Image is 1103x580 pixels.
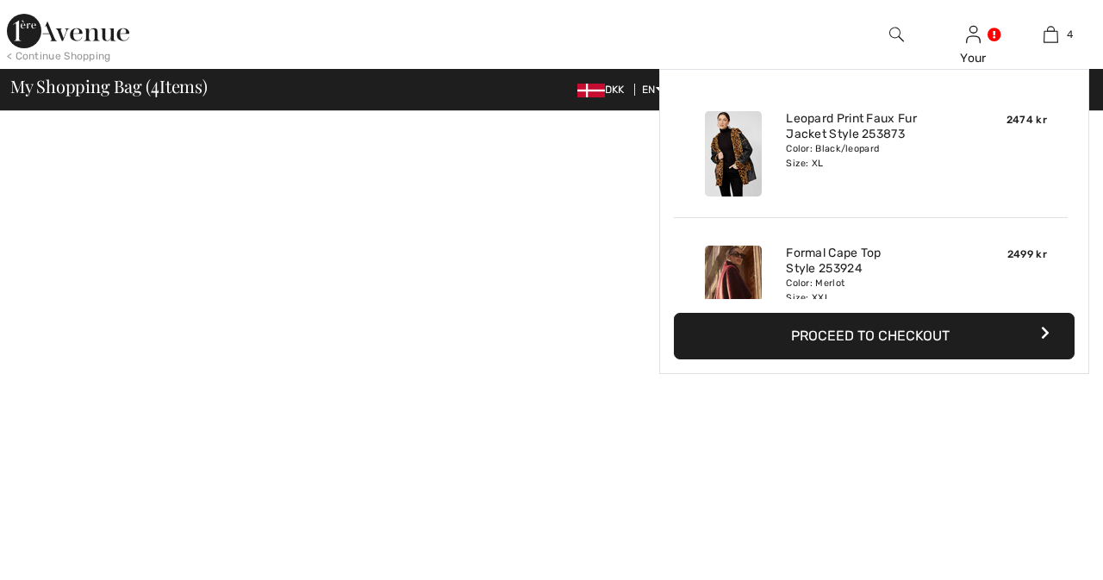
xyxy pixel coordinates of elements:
span: My Shopping Bag ( Items) [10,78,208,95]
a: Leopard Print Faux Fur Jacket Style 253873 [786,111,956,142]
img: Leopard Print Faux Fur Jacket Style 253873 [705,111,762,196]
div: Color: Merlot Size: XXL [786,277,956,304]
span: 2499 kr [1007,248,1047,260]
span: DKK [577,84,632,96]
div: < Continue Shopping [7,48,111,64]
button: Proceed to Checkout [674,313,1075,359]
span: 4 [1067,27,1073,42]
img: My Info [966,24,981,45]
span: EN [642,84,664,96]
a: Sign In [966,26,981,42]
img: search the website [889,24,904,45]
span: 4 [151,73,159,96]
div: Your [936,49,1012,67]
img: My Bag [1044,24,1058,45]
img: Formal Cape Top Style 253924 [705,246,762,331]
a: 4 [1013,24,1088,45]
a: Formal Cape Top Style 253924 [786,246,956,277]
img: Danish krone [577,84,605,97]
div: Color: Black/leopard Size: XL [786,142,956,170]
img: 1ère Avenue [7,14,129,48]
span: 2474 kr [1006,114,1047,126]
